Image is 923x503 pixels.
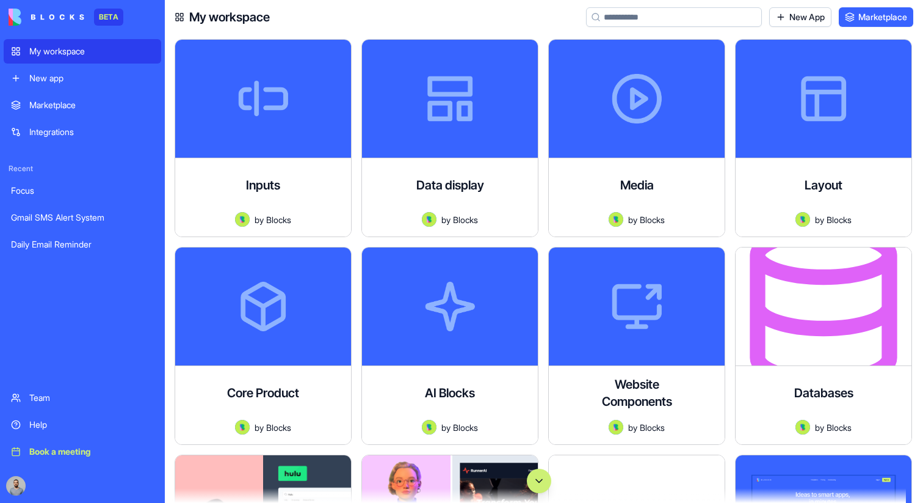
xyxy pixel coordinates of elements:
[628,213,637,226] span: by
[4,66,161,90] a: New app
[795,420,810,435] img: Avatar
[29,419,154,431] div: Help
[548,247,725,445] a: Website ComponentsAvatarbyBlocks
[235,212,250,227] img: Avatar
[29,45,154,57] div: My workspace
[6,476,26,496] img: image_123650291_bsq8ao.jpg
[11,238,154,251] div: Daily Email Reminder
[548,39,725,237] a: MediaAvatarbyBlocks
[588,376,686,410] h4: Website Components
[453,213,478,226] span: Blocks
[441,421,451,434] span: by
[255,213,264,226] span: by
[441,213,451,226] span: by
[175,39,352,237] a: InputsAvatarbyBlocks
[29,99,154,111] div: Marketplace
[609,420,623,435] img: Avatar
[422,212,436,227] img: Avatar
[827,421,852,434] span: Blocks
[175,247,352,445] a: Core ProductAvatarbyBlocks
[425,384,475,402] h4: AI Blocks
[4,120,161,144] a: Integrations
[94,9,123,26] div: BETA
[4,164,161,174] span: Recent
[11,185,154,197] div: Focus
[839,7,913,27] a: Marketplace
[4,39,161,64] a: My workspace
[735,39,912,237] a: LayoutAvatarbyBlocks
[4,386,161,410] a: Team
[815,421,824,434] span: by
[422,420,436,435] img: Avatar
[266,421,291,434] span: Blocks
[4,178,161,203] a: Focus
[827,213,852,226] span: Blocks
[4,205,161,230] a: Gmail SMS Alert System
[795,212,810,227] img: Avatar
[4,439,161,464] a: Book a meeting
[640,213,665,226] span: Blocks
[527,469,551,493] button: Scroll to bottom
[29,72,154,84] div: New app
[416,177,484,194] h4: Data display
[246,177,280,194] h4: Inputs
[361,247,538,445] a: AI BlocksAvatarbyBlocks
[29,446,154,458] div: Book a meeting
[29,126,154,138] div: Integrations
[620,177,654,194] h4: Media
[735,247,912,445] a: DatabasesAvatarbyBlocks
[361,39,538,237] a: Data displayAvatarbyBlocks
[815,213,824,226] span: by
[794,384,853,402] h4: Databases
[4,232,161,257] a: Daily Email Reminder
[11,211,154,224] div: Gmail SMS Alert System
[805,177,842,194] h4: Layout
[453,421,478,434] span: Blocks
[628,421,637,434] span: by
[4,413,161,437] a: Help
[4,93,161,117] a: Marketplace
[235,420,250,435] img: Avatar
[29,392,154,404] div: Team
[9,9,84,26] img: logo
[266,213,291,226] span: Blocks
[255,421,264,434] span: by
[769,7,831,27] a: New App
[609,212,623,227] img: Avatar
[9,9,123,26] a: BETA
[640,421,665,434] span: Blocks
[189,9,270,26] h4: My workspace
[227,384,299,402] h4: Core Product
